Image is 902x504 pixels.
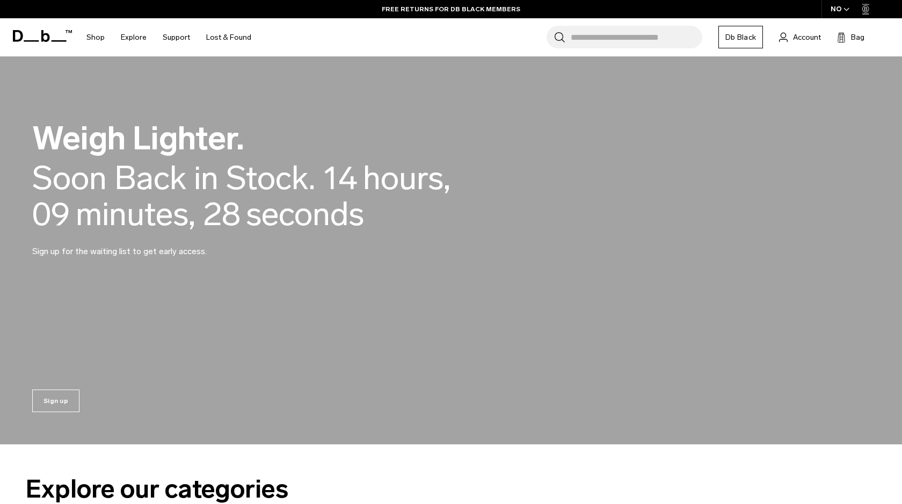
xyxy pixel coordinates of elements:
[188,195,195,234] span: ,
[779,31,821,44] a: Account
[32,232,290,258] p: Sign up for the waiting list to get early access.
[837,31,864,44] button: Bag
[363,160,450,196] span: hours,
[382,4,520,14] a: FREE RETURNS FOR DB BLACK MEMBERS
[86,18,105,56] a: Shop
[76,196,195,232] span: minutes
[323,160,358,196] span: 14
[32,122,515,155] h2: Weigh Lighter.
[851,32,864,43] span: Bag
[163,18,190,56] a: Support
[203,196,241,232] span: 28
[32,160,315,196] div: Soon Back in Stock.
[246,196,364,232] span: seconds
[32,390,79,412] a: Sign up
[718,26,763,48] a: Db Black
[32,196,70,232] span: 09
[78,18,259,56] nav: Main Navigation
[206,18,251,56] a: Lost & Found
[793,32,821,43] span: Account
[121,18,147,56] a: Explore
